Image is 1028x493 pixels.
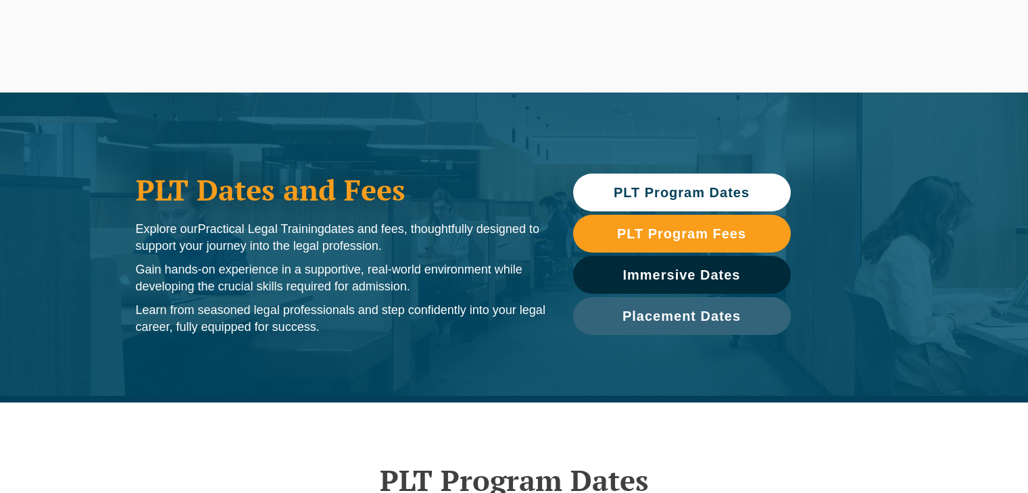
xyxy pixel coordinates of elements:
[573,256,791,294] a: Immersive Dates
[573,297,791,335] a: Placement Dates
[623,268,741,282] span: Immersive Dates
[198,222,324,236] span: Practical Legal Training
[136,261,546,295] p: Gain hands-on experience in a supportive, real-world environment while developing the crucial ski...
[622,309,741,323] span: Placement Dates
[136,302,546,336] p: Learn from seasoned legal professionals and step confidently into your legal career, fully equipp...
[617,227,746,240] span: PLT Program Fees
[614,186,750,199] span: PLT Program Dates
[136,221,546,255] p: Explore our dates and fees, thoughtfully designed to support your journey into the legal profession.
[573,215,791,253] a: PLT Program Fees
[573,174,791,211] a: PLT Program Dates
[136,173,546,207] h1: PLT Dates and Fees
